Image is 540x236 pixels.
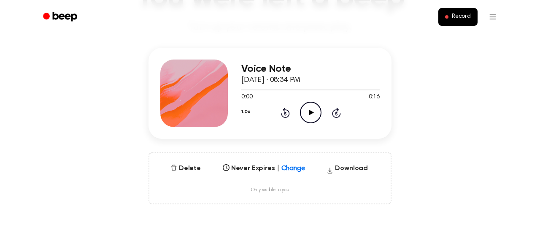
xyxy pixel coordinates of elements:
[241,63,380,75] h3: Voice Note
[369,93,380,102] span: 0:16
[167,163,204,174] button: Delete
[251,187,289,193] span: Only visible to you
[438,8,478,26] button: Record
[37,9,85,25] a: Beep
[323,163,371,177] button: Download
[241,93,252,102] span: 0:00
[241,76,300,84] span: [DATE] · 08:34 PM
[483,7,503,27] button: Open menu
[241,105,250,119] button: 1.0x
[452,13,471,21] span: Record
